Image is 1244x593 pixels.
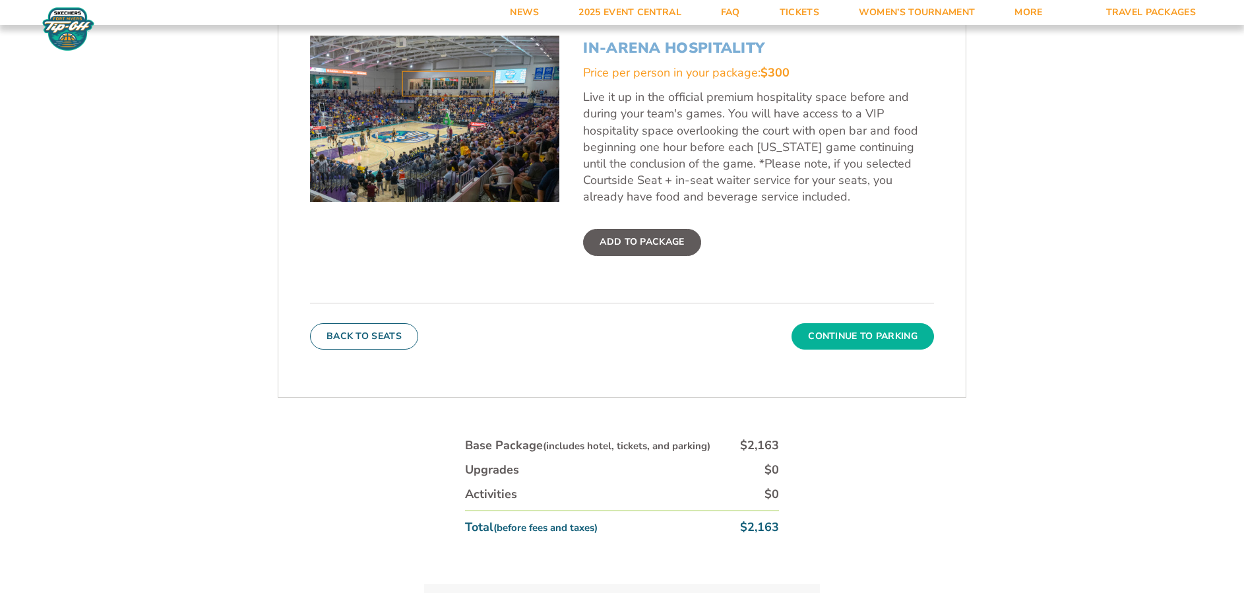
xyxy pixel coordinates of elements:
div: $2,163 [740,437,779,454]
div: Price per person in your package: [583,65,934,81]
h3: In-Arena Hospitality [583,40,934,57]
small: (before fees and taxes) [493,521,598,534]
p: Live it up in the official premium hospitality space before and during your team's games. You wil... [583,89,934,205]
div: $2,163 [740,519,779,536]
div: Upgrades [465,462,519,478]
div: $0 [764,462,779,478]
label: Add To Package [583,229,700,255]
img: Fort Myers Tip-Off [40,7,97,51]
button: Continue To Parking [792,323,934,350]
div: Activities [465,486,517,503]
small: (includes hotel, tickets, and parking) [543,439,710,453]
div: $0 [764,486,779,503]
div: Base Package [465,437,710,454]
span: $300 [761,65,790,80]
button: Back To Seats [310,323,418,350]
img: In-Arena Hospitality [310,36,559,202]
div: Total [465,519,598,536]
